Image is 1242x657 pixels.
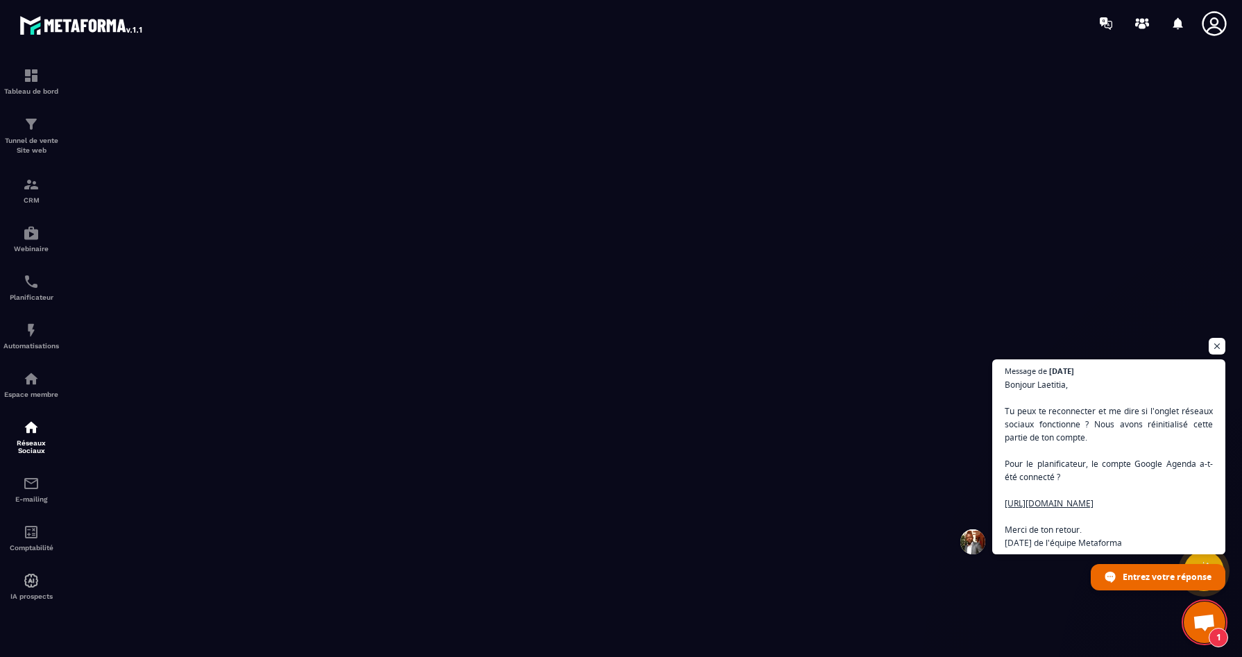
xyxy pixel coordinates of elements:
a: emailemailE-mailing [3,465,59,513]
a: automationsautomationsWebinaire [3,214,59,263]
a: accountantaccountantComptabilité [3,513,59,562]
a: formationformationCRM [3,166,59,214]
a: automationsautomationsAutomatisations [3,312,59,360]
p: Tunnel de vente Site web [3,136,59,155]
a: social-networksocial-networkRéseaux Sociaux [3,409,59,465]
p: Automatisations [3,342,59,350]
img: email [23,475,40,492]
p: Webinaire [3,245,59,253]
p: Tableau de bord [3,87,59,95]
img: automations [23,370,40,387]
span: Bonjour Laetitia, Tu peux te reconnecter et me dire si l'onglet réseaux sociaux fonctionne ? Nous... [1005,378,1213,549]
a: schedulerschedulerPlanificateur [3,263,59,312]
img: social-network [23,419,40,436]
img: scheduler [23,273,40,290]
p: Comptabilité [3,544,59,552]
span: [DATE] [1049,367,1074,375]
span: Message de [1005,367,1047,375]
a: automationsautomationsEspace membre [3,360,59,409]
p: E-mailing [3,495,59,503]
img: formation [23,67,40,84]
img: automations [23,225,40,241]
p: Réseaux Sociaux [3,439,59,454]
p: CRM [3,196,59,204]
img: automations [23,572,40,589]
img: accountant [23,524,40,540]
img: formation [23,116,40,133]
span: 1 [1209,628,1228,647]
div: Ouvrir le chat [1184,601,1225,643]
img: logo [19,12,144,37]
p: IA prospects [3,592,59,600]
p: Planificateur [3,293,59,301]
img: formation [23,176,40,193]
span: Entrez votre réponse [1123,565,1211,589]
a: formationformationTableau de bord [3,57,59,105]
p: Espace membre [3,391,59,398]
a: formationformationTunnel de vente Site web [3,105,59,166]
img: automations [23,322,40,339]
